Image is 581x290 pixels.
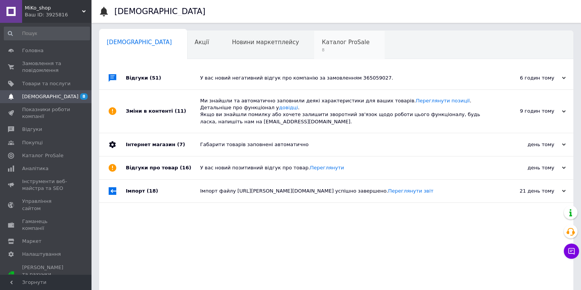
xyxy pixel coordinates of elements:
[177,142,185,147] span: (7)
[200,188,490,194] div: Імпорт файлу [URL][PERSON_NAME][DOMAIN_NAME] успішно завершено.
[114,7,205,16] h1: [DEMOGRAPHIC_DATA]
[22,93,79,100] span: [DEMOGRAPHIC_DATA]
[25,5,82,11] span: MiKo_shop
[322,47,369,53] span: 8
[22,60,71,74] span: Замовлення та повідомлення
[200,141,490,148] div: Габарити товарів заповнені автоматично
[126,90,200,133] div: Зміни в контенті
[490,164,566,171] div: день тому
[279,105,298,110] a: довідці
[22,106,71,120] span: Показники роботи компанії
[200,97,490,125] div: Ми знайшли та автоматично заповнили деякі характеристики для ваших товарів. . Детальніше про функ...
[22,152,63,159] span: Каталог ProSale
[4,27,90,40] input: Пошук
[195,39,209,46] span: Акції
[490,75,566,81] div: 6 годин тому
[490,188,566,194] div: 21 день тому
[126,67,200,89] div: Відгуки
[232,39,299,46] span: Новини маркетплейсу
[175,108,186,114] span: (11)
[22,80,71,87] span: Товари та послуги
[180,165,191,170] span: (16)
[22,198,71,212] span: Управління сайтом
[150,75,161,81] span: (51)
[22,264,71,285] span: [PERSON_NAME] та рахунки
[416,98,470,104] a: Переглянути позиції
[22,126,42,133] span: Відгуки
[126,133,200,156] div: Інтернет магазин
[388,188,433,194] a: Переглянути звіт
[564,244,579,259] button: Чат з покупцем
[126,180,200,202] div: Імпорт
[22,178,71,192] span: Інструменти веб-майстра та SEO
[322,39,369,46] span: Каталог ProSale
[25,11,91,18] div: Ваш ID: 3925816
[147,188,158,194] span: (18)
[22,238,42,245] span: Маркет
[22,47,43,54] span: Головна
[490,108,566,115] div: 9 годин тому
[22,139,43,146] span: Покупці
[490,141,566,148] div: день тому
[126,156,200,179] div: Відгуки про товар
[200,164,490,171] div: У вас новий позитивний відгук про товар.
[80,93,88,100] span: 8
[107,39,172,46] span: [DEMOGRAPHIC_DATA]
[310,165,344,170] a: Переглянути
[200,75,490,81] div: У вас новий негативний відгук про компанію за замовленням 365059027.
[22,251,61,258] span: Налаштування
[22,165,48,172] span: Аналітика
[22,218,71,232] span: Гаманець компанії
